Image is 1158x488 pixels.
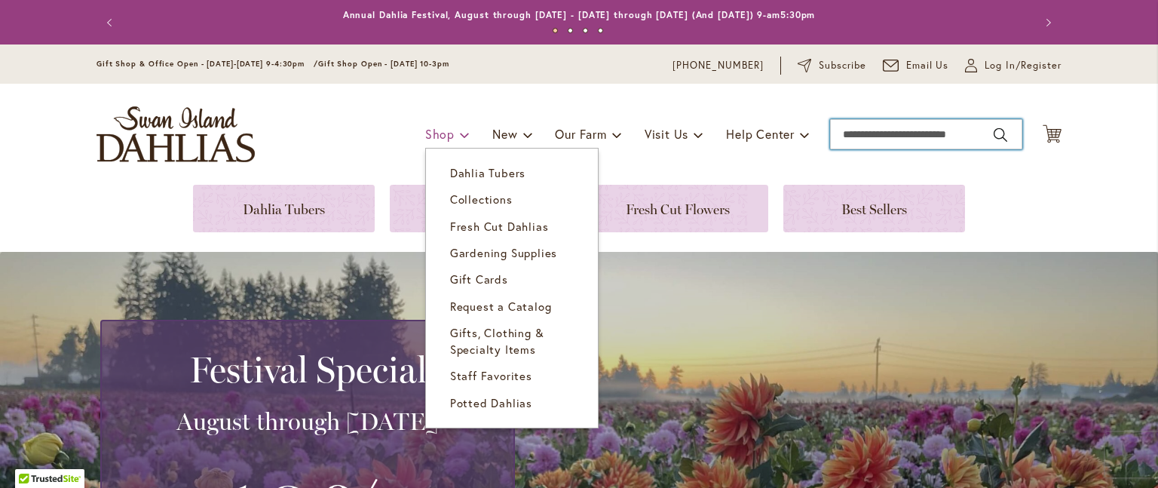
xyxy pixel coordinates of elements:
[450,325,544,356] span: Gifts, Clothing & Specialty Items
[426,266,598,293] a: Gift Cards
[568,28,573,33] button: 2 of 4
[96,59,318,69] span: Gift Shop & Office Open - [DATE]-[DATE] 9-4:30pm /
[318,59,449,69] span: Gift Shop Open - [DATE] 10-3pm
[883,58,949,73] a: Email Us
[726,126,795,142] span: Help Center
[598,28,603,33] button: 4 of 4
[450,368,532,383] span: Staff Favorites
[798,58,866,73] a: Subscribe
[1031,8,1061,38] button: Next
[425,126,455,142] span: Shop
[450,245,557,260] span: Gardening Supplies
[906,58,949,73] span: Email Us
[343,9,816,20] a: Annual Dahlia Festival, August through [DATE] - [DATE] through [DATE] (And [DATE]) 9-am5:30pm
[450,219,549,234] span: Fresh Cut Dahlias
[450,192,513,207] span: Collections
[583,28,588,33] button: 3 of 4
[553,28,558,33] button: 1 of 4
[555,126,606,142] span: Our Farm
[965,58,1061,73] a: Log In/Register
[120,407,495,437] h3: August through [DATE]
[120,348,495,391] h2: Festival Special
[96,8,127,38] button: Previous
[96,106,255,162] a: store logo
[672,58,764,73] a: [PHONE_NUMBER]
[819,58,866,73] span: Subscribe
[645,126,688,142] span: Visit Us
[492,126,517,142] span: New
[450,299,552,314] span: Request a Catalog
[450,395,532,410] span: Potted Dahlias
[450,165,525,180] span: Dahlia Tubers
[985,58,1061,73] span: Log In/Register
